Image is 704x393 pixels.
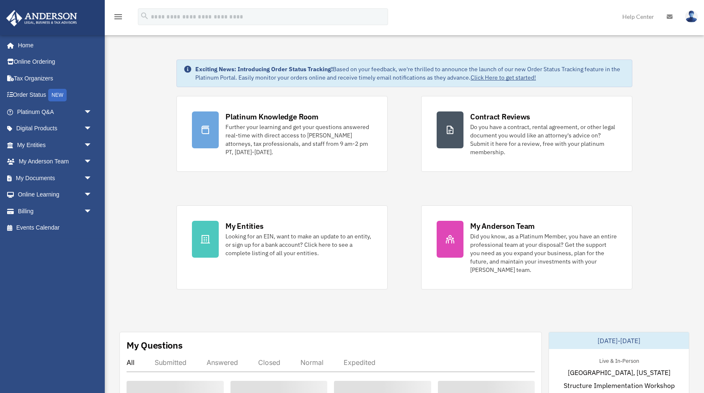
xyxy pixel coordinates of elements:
div: NEW [48,89,67,101]
span: arrow_drop_down [84,103,101,121]
span: arrow_drop_down [84,153,101,171]
div: Closed [258,358,280,367]
div: Platinum Knowledge Room [225,111,318,122]
div: Did you know, as a Platinum Member, you have an entire professional team at your disposal? Get th... [470,232,617,274]
div: Contract Reviews [470,111,530,122]
div: [DATE]-[DATE] [549,332,689,349]
span: arrow_drop_down [84,203,101,220]
span: [GEOGRAPHIC_DATA], [US_STATE] [568,367,670,377]
span: arrow_drop_down [84,137,101,154]
a: Click Here to get started! [471,74,536,81]
img: Anderson Advisors Platinum Portal [4,10,80,26]
a: My Entitiesarrow_drop_down [6,137,105,153]
a: Order StatusNEW [6,87,105,104]
span: arrow_drop_down [84,120,101,137]
div: Looking for an EIN, want to make an update to an entity, or sign up for a bank account? Click her... [225,232,372,257]
a: Platinum Knowledge Room Further your learning and get your questions answered real-time with dire... [176,96,388,172]
a: Contract Reviews Do you have a contract, rental agreement, or other legal document you would like... [421,96,632,172]
i: search [140,11,149,21]
div: Normal [300,358,324,367]
a: My Entities Looking for an EIN, want to make an update to an entity, or sign up for a bank accoun... [176,205,388,290]
i: menu [113,12,123,22]
a: My Documentsarrow_drop_down [6,170,105,186]
a: Events Calendar [6,220,105,236]
a: Platinum Q&Aarrow_drop_down [6,103,105,120]
div: All [127,358,135,367]
div: Live & In-Person [593,356,646,365]
a: menu [113,15,123,22]
div: Answered [207,358,238,367]
div: My Questions [127,339,183,352]
div: Expedited [344,358,375,367]
a: Home [6,37,101,54]
img: User Pic [685,10,698,23]
div: Further your learning and get your questions answered real-time with direct access to [PERSON_NAM... [225,123,372,156]
a: Online Ordering [6,54,105,70]
div: My Entities [225,221,263,231]
div: Submitted [155,358,186,367]
div: My Anderson Team [470,221,535,231]
a: Online Learningarrow_drop_down [6,186,105,203]
span: arrow_drop_down [84,186,101,204]
div: Based on your feedback, we're thrilled to announce the launch of our new Order Status Tracking fe... [195,65,625,82]
div: Do you have a contract, rental agreement, or other legal document you would like an attorney's ad... [470,123,617,156]
a: My Anderson Teamarrow_drop_down [6,153,105,170]
a: My Anderson Team Did you know, as a Platinum Member, you have an entire professional team at your... [421,205,632,290]
span: arrow_drop_down [84,170,101,187]
a: Billingarrow_drop_down [6,203,105,220]
a: Digital Productsarrow_drop_down [6,120,105,137]
span: Structure Implementation Workshop [564,380,675,390]
strong: Exciting News: Introducing Order Status Tracking! [195,65,333,73]
a: Tax Organizers [6,70,105,87]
